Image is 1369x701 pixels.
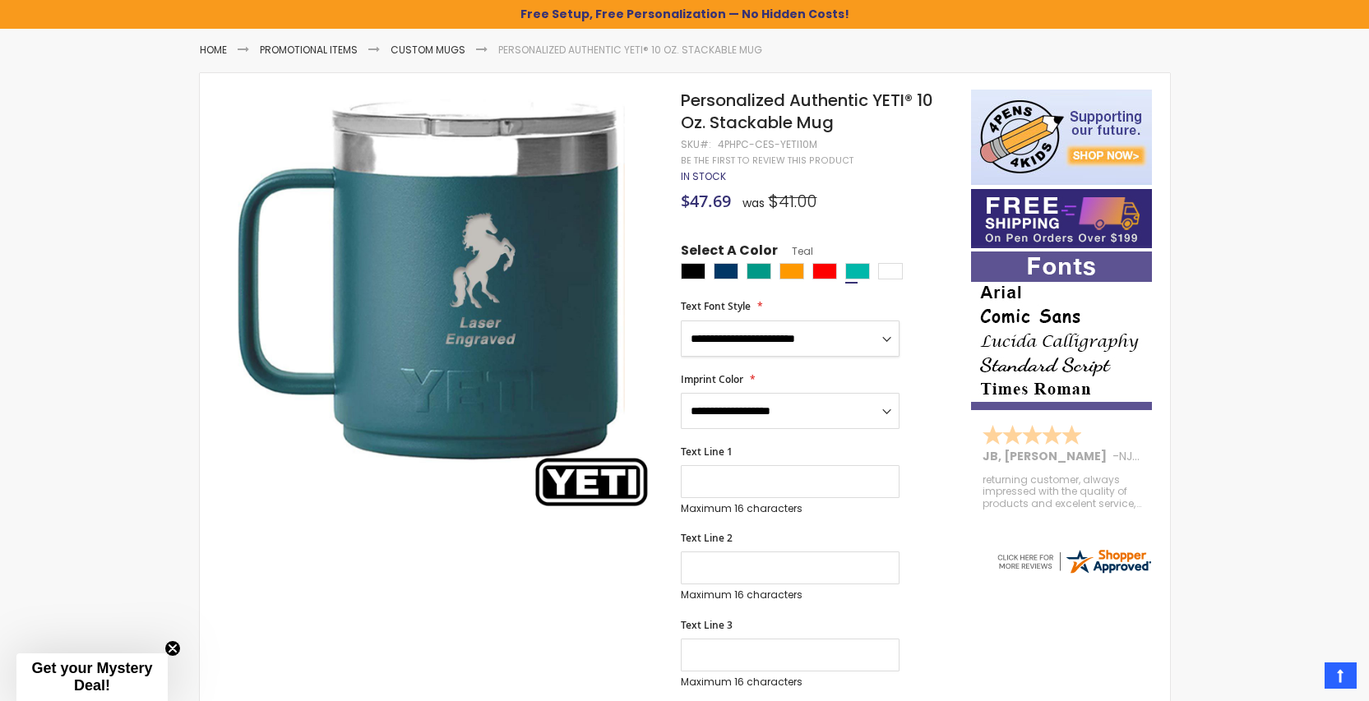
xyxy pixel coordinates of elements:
[681,190,731,212] span: $47.69
[714,263,738,279] div: Navy Blue
[779,263,804,279] div: Orange
[778,244,813,258] span: Teal
[995,565,1153,579] a: 4pens.com certificate URL
[391,43,465,57] a: Custom Mugs
[232,88,659,514] img: agave-teal-4phpc-ces-yeti10m-authentic-yeti-10-oz-stackable-mug_1.jpg
[681,618,733,632] span: Text Line 3
[971,90,1152,185] img: 4pens 4 kids
[1119,448,1140,464] span: NJ
[681,154,853,167] a: Be the first to review this product
[681,170,726,183] div: Availability
[681,89,933,134] span: Personalized Authentic YETI® 10 Oz. Stackable Mug
[681,588,900,602] p: Maximum 16 characters
[681,137,711,151] strong: SKU
[995,547,1153,576] img: 4pens.com widget logo
[681,445,733,459] span: Text Line 1
[983,474,1142,510] div: returning customer, always impressed with the quality of products and excelent service, will retu...
[681,676,900,689] p: Maximum 16 characters
[681,372,743,386] span: Imprint Color
[681,263,705,279] div: Black
[260,43,358,57] a: Promotional Items
[768,190,816,213] span: $41.00
[681,299,751,313] span: Text Font Style
[747,263,771,279] div: Seafoam Green
[718,138,817,151] div: 4PHPC-CES-YETI10M
[681,502,900,515] p: Maximum 16 characters
[200,43,227,57] a: Home
[971,189,1152,248] img: Free shipping on orders over $199
[1112,448,1256,464] span: - ,
[983,448,1112,464] span: JB, [PERSON_NAME]
[845,263,870,279] div: Teal
[681,242,778,264] span: Select A Color
[971,251,1152,410] img: font-personalization-examples
[31,660,152,694] span: Get your Mystery Deal!
[498,44,762,57] li: Personalized Authentic YETI® 10 Oz. Stackable Mug
[681,169,726,183] span: In stock
[16,653,168,701] div: Get your Mystery Deal!Close teaser
[681,531,733,545] span: Text Line 2
[812,263,837,279] div: Red
[878,263,903,279] div: White
[742,195,765,211] span: was
[164,640,181,657] button: Close teaser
